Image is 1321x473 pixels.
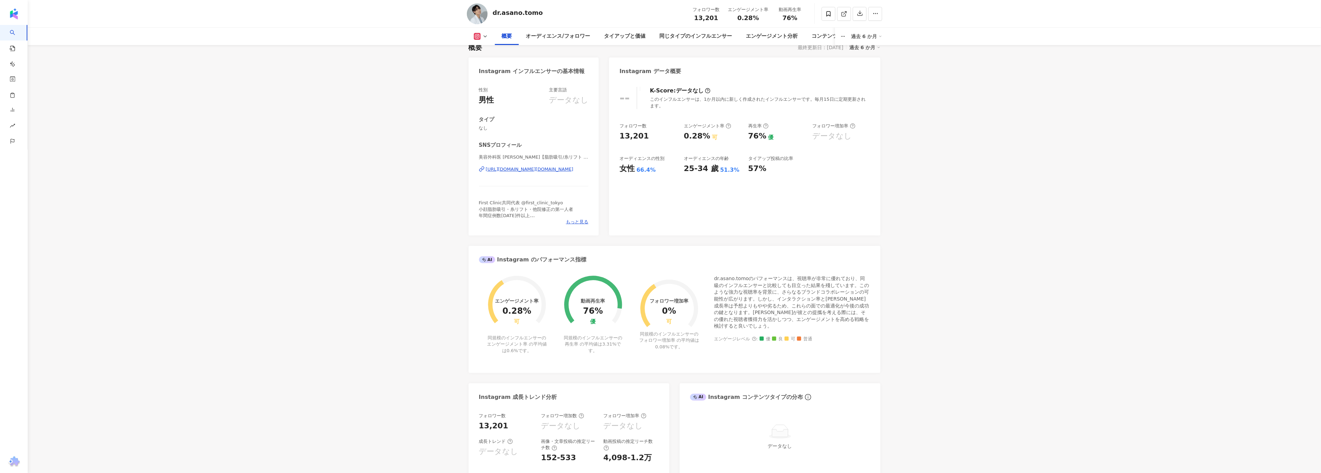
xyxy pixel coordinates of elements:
div: 主要言語 [549,87,567,93]
div: 同規模のインフルエンサーのフォロワー増加率 の平均値は です。 [639,331,699,350]
span: info-circle [804,393,812,401]
div: 可 [712,134,717,141]
div: AI [690,394,707,401]
div: 成長トレンド [479,438,513,445]
div: コンテンツ内容分析 [812,32,858,41]
div: フォロワー数 [479,413,506,419]
div: 動画再生率 [581,298,605,304]
div: タイアップ投稿の比率 [748,155,793,162]
div: 男性 [479,95,494,106]
div: -- [619,91,630,105]
div: 66.4% [636,166,656,174]
span: First Clinic共同代表 @first_clinic_tokyo 小顔脂肪吸引・糸リフト・他院修正の第一人者 年間症例数[DATE]件以上 🇺🇸VASER×🇰🇷LSSAダブル認定医 脂肪... [479,200,573,243]
div: 性別 [479,87,488,93]
div: 25-34 歲 [684,163,718,174]
div: 51.3% [720,166,740,174]
a: [URL][DOMAIN_NAME][DOMAIN_NAME] [479,166,589,172]
div: 概要 [502,32,512,41]
div: Instagram 成長トレンド分析 [479,393,557,401]
span: 76% [782,15,797,21]
div: Instagram データ概要 [619,68,681,75]
div: エンゲージメント率 [728,6,769,13]
a: search [10,25,24,100]
div: フォロワー数 [693,6,720,13]
div: [URL][DOMAIN_NAME][DOMAIN_NAME] [486,166,573,172]
span: rise [10,119,15,134]
div: 概要 [469,43,482,52]
div: 4,098-1.2万 [604,453,652,463]
div: dr.asano.tomoのパフォーマンスは、視聴率が非常に優れており、同級のインフルエンサーと比較しても目立った結果を殘しています。このような強力な視聴率を背景に、さらなるブランドコラボレーシ... [714,275,870,330]
div: 13,201 [619,131,649,142]
div: 可 [514,319,520,325]
div: 過去 6 か月 [851,31,882,42]
img: KOL Avatar [467,3,488,24]
span: 普通 [797,337,812,342]
span: 0.28% [738,15,759,21]
div: 0.28% [684,131,710,142]
div: 優 [590,319,596,325]
span: 優 [760,337,770,342]
div: AI [479,256,496,263]
div: 優 [768,134,774,141]
div: 152-533 [541,453,576,463]
img: chrome extension [7,456,21,467]
div: オーディエンスの性別 [619,155,664,162]
span: 0.6% [507,348,518,353]
div: このインフルエンサーは、1か月以内に新しく作成されたインフルエンサーです。毎月15日に定期更新されます。 [650,96,870,109]
div: データなし [604,421,643,431]
div: オーディエンス/フォロワー [526,32,590,41]
div: SNSプロフィール [479,142,522,149]
div: 画像・文章投稿の推定リーチ数 [541,438,597,451]
div: 過去 6 か月 [849,43,880,52]
span: 0.08% [655,344,669,349]
div: データなし [479,446,518,457]
div: エンゲージメント率 [495,298,539,304]
div: 同規模のインフルエンサーの再生率 の平均値は です。 [563,335,623,354]
div: フォロワー増加率 [604,413,646,419]
div: データなし [541,421,581,431]
span: なし [479,125,589,131]
div: 同じタイプのインフルエンサー [659,32,732,41]
div: データなし [693,442,867,450]
div: 最終更新日：[DATE] [798,45,843,50]
span: 可 [785,337,795,342]
div: 0% [662,306,676,316]
div: 女性 [619,163,635,174]
div: K-Score : [650,87,711,95]
div: 同規模のインフルエンサーのエンゲージメント率 の平均値は です。 [487,335,547,354]
div: 0.28% [503,306,531,316]
span: 良 [772,337,783,342]
div: エンゲージメント率 [684,123,731,129]
div: 57% [748,163,767,174]
div: Instagram コンテンツタイプの分布 [690,393,803,401]
span: 美容外科医 [PERSON_NAME]【脂肪吸引/糸リフト 東京】First Clinic 共同代表 | dr.asano.tomo [479,154,589,160]
div: 76% [748,131,767,142]
div: Instagram のパフォーマンス指標 [479,256,586,264]
div: データなし [813,131,852,142]
div: 76% [583,306,603,316]
img: logo icon [8,8,19,19]
div: フォロワー増加率 [650,298,689,304]
div: dr.asano.tomo [493,8,543,17]
div: 可 [667,319,672,325]
span: 3.31% [602,341,616,347]
div: タイアップと価値 [604,32,645,41]
div: データなし [549,95,588,106]
div: フォロワー増加率 [813,123,856,129]
div: Instagram インフルエンサーの基本情報 [479,68,585,75]
span: 13,201 [694,14,718,21]
div: フォロワー数 [619,123,646,129]
div: 動画投稿の推定リーチ数 [604,438,659,451]
div: 13,201 [479,421,508,431]
div: タイプ [479,116,495,123]
div: フォロワー増加数 [541,413,584,419]
div: データなし [676,87,704,95]
div: エンゲージレベル : [714,337,870,342]
div: エンゲージメント分析 [746,32,798,41]
div: 動画再生率 [777,6,803,13]
div: 再生率 [748,123,769,129]
div: オーディエンスの年齢 [684,155,729,162]
span: もっと見る [566,219,588,225]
